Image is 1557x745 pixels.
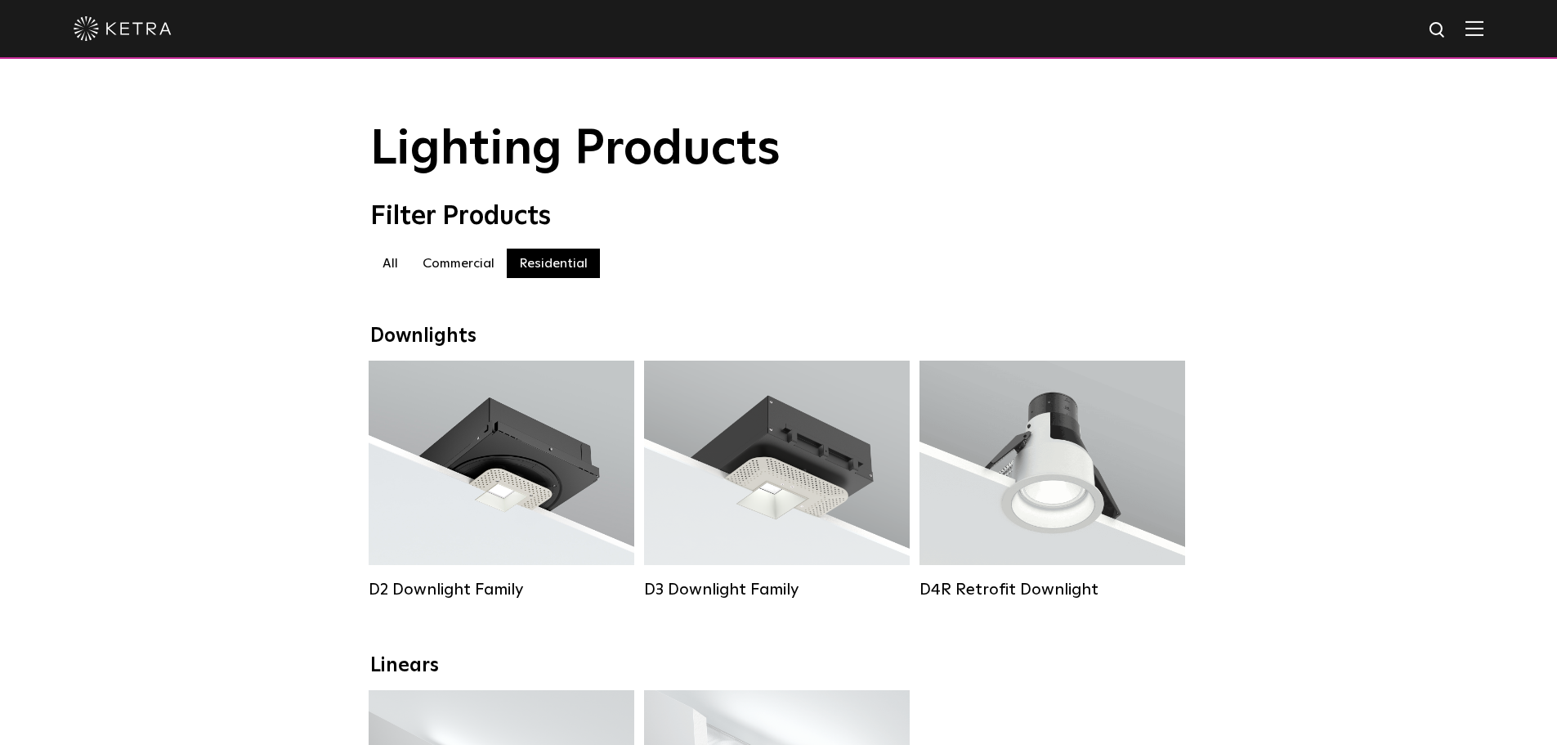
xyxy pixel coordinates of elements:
[507,249,600,278] label: Residential
[370,201,1188,232] div: Filter Products
[1428,20,1448,41] img: search icon
[74,16,172,41] img: ketra-logo-2019-white
[370,325,1188,348] div: Downlights
[919,361,1185,599] a: D4R Retrofit Downlight Lumen Output:800Colors:White / BlackBeam Angles:15° / 25° / 40° / 60°Watta...
[919,580,1185,599] div: D4R Retrofit Downlight
[410,249,507,278] label: Commercial
[644,361,910,599] a: D3 Downlight Family Lumen Output:700 / 900 / 1100Colors:White / Black / Silver / Bronze / Paintab...
[369,580,634,599] div: D2 Downlight Family
[370,654,1188,678] div: Linears
[644,580,910,599] div: D3 Downlight Family
[369,361,634,599] a: D2 Downlight Family Lumen Output:1200Colors:White / Black / Gloss Black / Silver / Bronze / Silve...
[370,125,781,174] span: Lighting Products
[370,249,410,278] label: All
[1465,20,1483,36] img: Hamburger%20Nav.svg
